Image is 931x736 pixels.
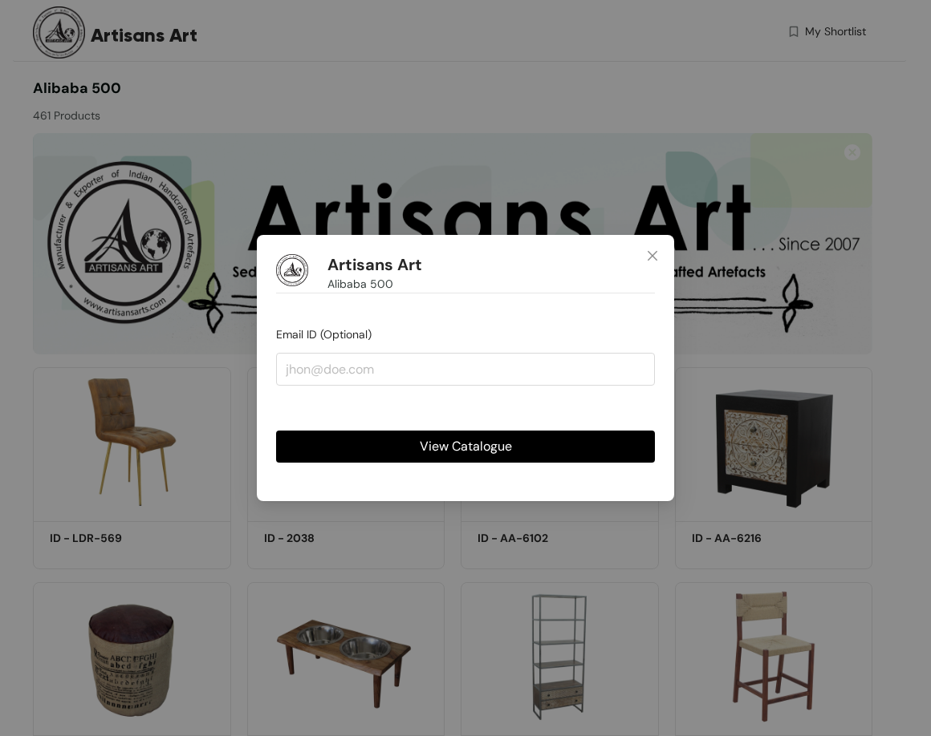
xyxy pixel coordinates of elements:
[631,235,674,278] button: Close
[646,249,659,262] span: close
[276,327,372,342] span: Email ID (Optional)
[420,436,512,456] span: View Catalogue
[327,255,422,275] h1: Artisans Art
[276,353,655,385] input: jhon@doe.com
[276,254,308,286] img: Buyer Portal
[276,431,655,463] button: View Catalogue
[327,275,393,293] span: Alibaba 500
